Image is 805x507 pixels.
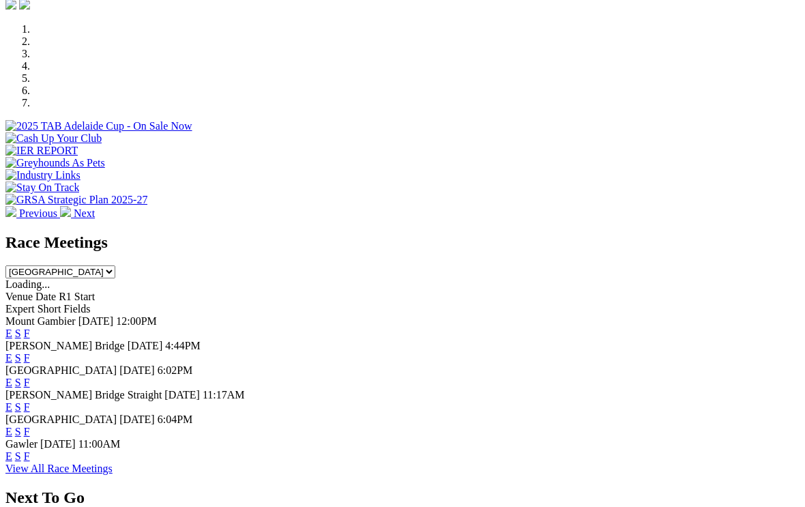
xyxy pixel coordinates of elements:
span: Fields [63,303,90,315]
a: E [5,328,12,339]
a: E [5,450,12,462]
a: Next [60,207,95,219]
a: F [24,426,30,437]
span: [DATE] [40,438,76,450]
span: Mount Gambier [5,315,76,327]
span: 12:00PM [116,315,157,327]
a: S [15,328,21,339]
h2: Race Meetings [5,233,800,252]
span: [DATE] [119,414,155,425]
span: Date [35,291,56,302]
a: F [24,401,30,413]
span: [PERSON_NAME] Bridge [5,340,125,351]
span: Expert [5,303,35,315]
img: Industry Links [5,169,80,182]
a: S [15,352,21,364]
span: Short [38,303,61,315]
a: S [15,450,21,462]
span: [GEOGRAPHIC_DATA] [5,364,117,376]
span: 11:17AM [203,389,245,401]
img: Greyhounds As Pets [5,157,105,169]
a: E [5,401,12,413]
img: IER REPORT [5,145,78,157]
img: chevron-left-pager-white.svg [5,206,16,217]
span: Loading... [5,278,50,290]
a: F [24,328,30,339]
span: [GEOGRAPHIC_DATA] [5,414,117,425]
a: E [5,377,12,388]
span: [DATE] [78,315,114,327]
a: Previous [5,207,60,219]
a: F [24,377,30,388]
img: Cash Up Your Club [5,132,102,145]
a: F [24,450,30,462]
h2: Next To Go [5,489,800,507]
img: Stay On Track [5,182,79,194]
span: Previous [19,207,57,219]
span: [DATE] [128,340,163,351]
img: GRSA Strategic Plan 2025-27 [5,194,147,206]
a: S [15,377,21,388]
a: S [15,426,21,437]
img: 2025 TAB Adelaide Cup - On Sale Now [5,120,192,132]
span: Venue [5,291,33,302]
a: View All Race Meetings [5,463,113,474]
span: 11:00AM [78,438,121,450]
span: [PERSON_NAME] Bridge Straight [5,389,162,401]
span: 6:02PM [158,364,193,376]
span: 4:44PM [165,340,201,351]
a: E [5,426,12,437]
a: S [15,401,21,413]
span: [DATE] [164,389,200,401]
img: chevron-right-pager-white.svg [60,206,71,217]
a: E [5,352,12,364]
a: F [24,352,30,364]
span: Next [74,207,95,219]
span: 6:04PM [158,414,193,425]
span: [DATE] [119,364,155,376]
span: R1 Start [59,291,95,302]
span: Gawler [5,438,38,450]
